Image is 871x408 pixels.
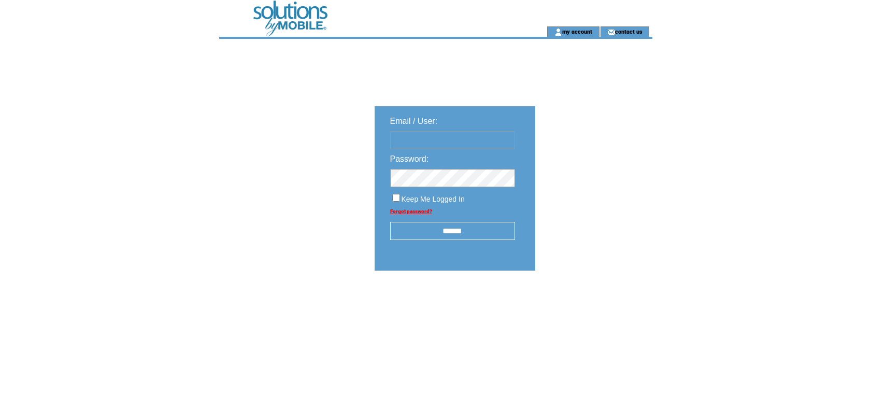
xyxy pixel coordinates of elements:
[402,195,465,203] span: Keep Me Logged In
[565,297,617,309] img: transparent.png;jsessionid=A538C3061D0D28399FA891A9F2E54700
[390,208,432,214] a: Forgot password?
[607,28,615,36] img: contact_us_icon.gif;jsessionid=A538C3061D0D28399FA891A9F2E54700
[554,28,562,36] img: account_icon.gif;jsessionid=A538C3061D0D28399FA891A9F2E54700
[562,28,592,35] a: my account
[390,154,429,163] span: Password:
[390,117,438,125] span: Email / User:
[615,28,642,35] a: contact us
